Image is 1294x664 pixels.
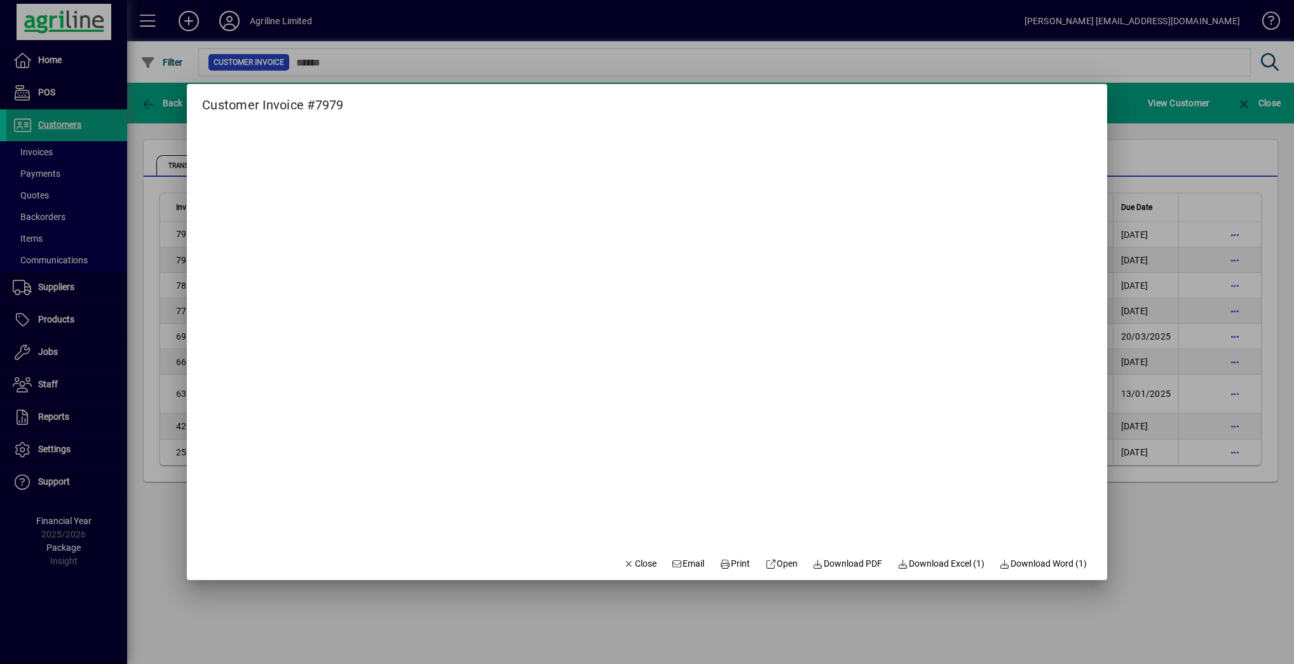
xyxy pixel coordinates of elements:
span: Email [672,557,705,571]
span: Download Word (1) [1000,557,1087,571]
a: Open [760,552,803,575]
button: Email [667,552,710,575]
span: Print [719,557,750,571]
a: Download PDF [808,552,888,575]
span: Open [765,557,798,571]
span: Download PDF [813,557,883,571]
span: Download Excel (1) [897,557,984,571]
button: Download Word (1) [995,552,1093,575]
span: Close [623,557,657,571]
h2: Customer Invoice #7979 [187,84,359,115]
button: Close [618,552,662,575]
button: Print [714,552,755,575]
button: Download Excel (1) [892,552,990,575]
